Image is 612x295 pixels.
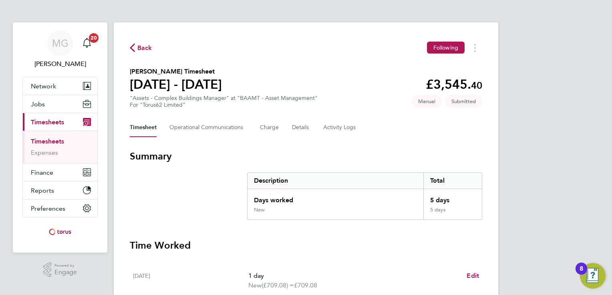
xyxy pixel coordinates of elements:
[247,172,482,220] div: Summary
[31,138,64,145] a: Timesheets
[262,281,294,289] span: (£709.08) =
[22,225,98,238] a: Go to home page
[412,95,442,108] span: This timesheet was manually created.
[248,189,423,207] div: Days worked
[260,118,279,137] button: Charge
[130,95,318,108] div: "Assets - Complex Buildings Manager" at "BAAMT - Asset Management"
[130,76,222,92] h1: [DATE] - [DATE]
[23,131,97,163] div: Timesheets
[79,30,95,56] a: 20
[31,149,58,156] a: Expenses
[423,189,482,207] div: 5 days
[43,262,77,277] a: Powered byEngage
[423,173,482,189] div: Total
[292,118,310,137] button: Details
[31,100,45,108] span: Jobs
[248,281,262,290] span: New
[31,187,54,194] span: Reports
[130,102,318,108] div: For "Torus62 Limited"
[31,118,64,126] span: Timesheets
[580,269,583,279] div: 8
[467,272,479,279] span: Edit
[31,169,53,176] span: Finance
[23,199,97,217] button: Preferences
[23,77,97,95] button: Network
[54,262,77,269] span: Powered by
[22,30,98,69] a: MG[PERSON_NAME]
[89,33,99,43] span: 20
[54,269,77,276] span: Engage
[169,118,247,137] button: Operational Communications
[445,95,482,108] span: This timesheet is Submitted.
[423,207,482,219] div: 5 days
[433,44,458,51] span: Following
[130,150,482,163] h3: Summary
[248,271,460,281] p: 1 day
[471,80,482,91] span: 40
[130,118,157,137] button: Timesheet
[468,42,482,54] button: Timesheets Menu
[23,181,97,199] button: Reports
[23,163,97,181] button: Finance
[13,22,107,253] nav: Main navigation
[31,205,65,212] span: Preferences
[52,38,68,48] span: MG
[31,82,56,90] span: Network
[130,67,222,76] h2: [PERSON_NAME] Timesheet
[130,43,152,53] button: Back
[294,281,317,289] span: £709.08
[248,173,423,189] div: Description
[137,43,152,53] span: Back
[133,271,248,290] div: [DATE]
[254,207,265,213] div: New
[427,42,465,54] button: Following
[23,95,97,113] button: Jobs
[22,59,98,69] span: Margaret Goddard
[426,77,482,92] app-decimal: £3,545.
[580,263,606,289] button: Open Resource Center, 8 new notifications
[323,118,357,137] button: Activity Logs
[467,271,479,281] a: Edit
[23,113,97,131] button: Timesheets
[46,225,74,238] img: torus-logo-retina.png
[130,239,482,252] h3: Time Worked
